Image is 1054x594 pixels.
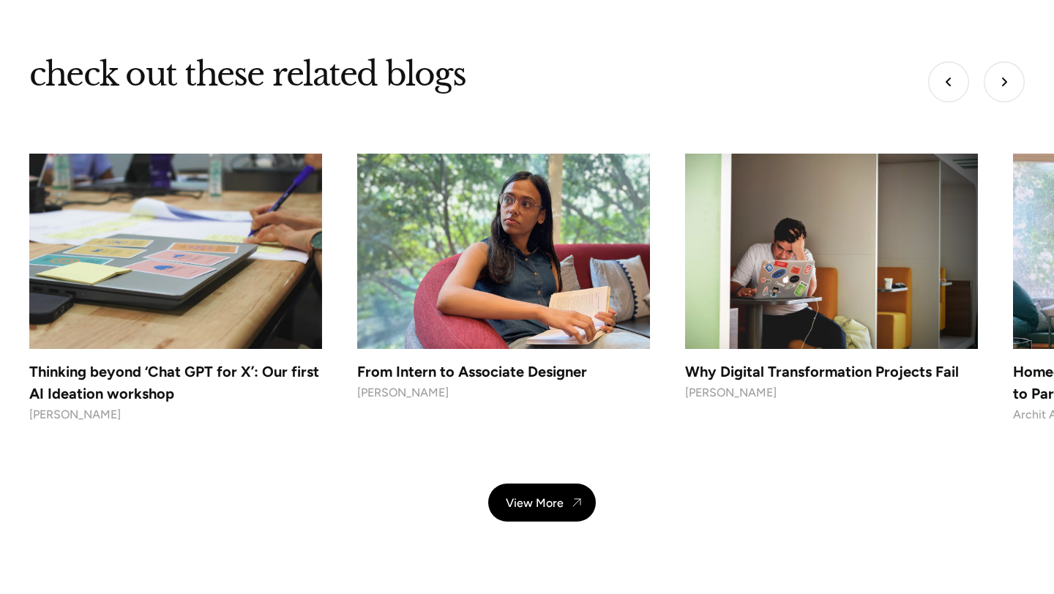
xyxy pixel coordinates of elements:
[984,61,1025,102] div: Next slide
[928,61,969,102] div: Go to last slide
[685,383,978,404] div: [PERSON_NAME]
[357,154,650,403] a: From Intern to Associate Designer[PERSON_NAME]
[357,361,650,383] h4: From Intern to Associate Designer
[506,496,564,510] div: View More
[29,405,322,426] div: [PERSON_NAME]
[29,53,466,95] h3: check out these related blogs
[29,361,322,405] h4: Thinking beyond ‘Chat GPT for X’: Our first AI Ideation workshop
[29,154,322,425] a: Thinking beyond ‘Chat GPT for X’: Our first AI Ideation workshop[PERSON_NAME]
[488,484,596,522] a: View More
[685,154,978,403] a: Why Digital Transformation Projects Fail[PERSON_NAME]
[685,361,978,383] h4: Why Digital Transformation Projects Fail
[357,383,650,404] div: [PERSON_NAME]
